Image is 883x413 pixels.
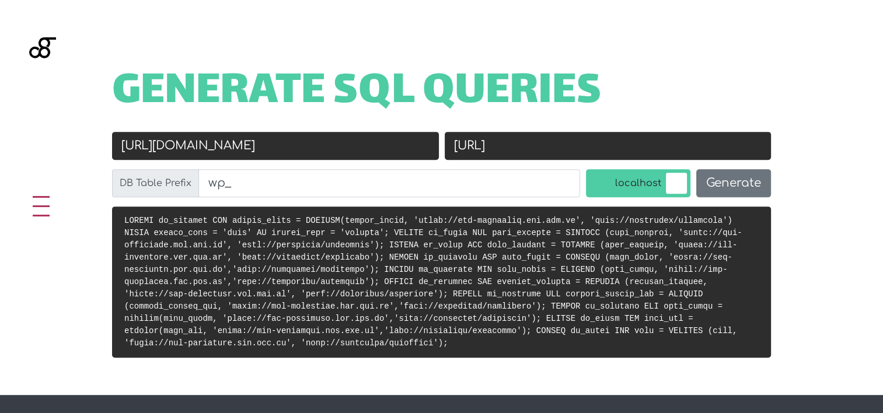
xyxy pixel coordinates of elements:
[124,216,742,348] code: LOREMI do_sitamet CON adipis_elits = DOEIUSM(tempor_incid, 'utlab://etd-magnaaliq.eni.adm.ve', 'q...
[29,37,56,125] img: Blackgate
[112,169,199,197] label: DB Table Prefix
[198,169,580,197] input: wp_
[445,132,772,160] input: New URL
[112,132,439,160] input: Old URL
[112,75,602,111] span: Generate SQL Queries
[586,169,690,197] label: localhost
[696,169,771,197] button: Generate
